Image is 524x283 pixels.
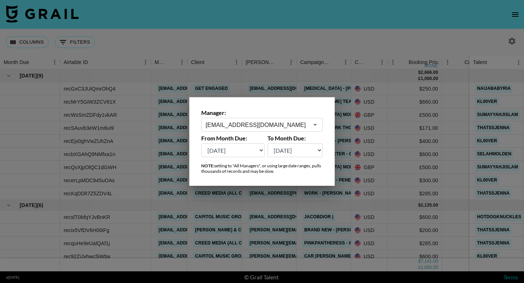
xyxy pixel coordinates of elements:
label: From Month Due: [201,135,265,142]
strong: NOTE: [201,163,214,168]
label: Manager: [201,109,323,116]
label: To Month Due: [267,135,323,142]
button: Open [310,120,320,130]
div: setting to "All Managers", or using large date ranges, pulls thousands of records and may be slow. [201,163,323,174]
